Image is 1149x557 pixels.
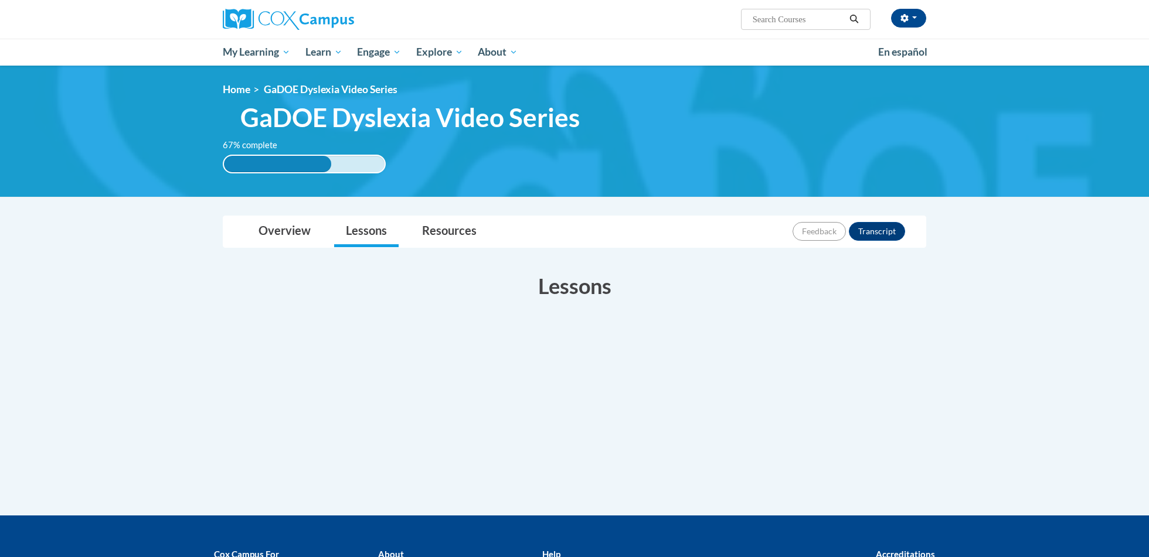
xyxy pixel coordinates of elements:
[793,222,846,241] button: Feedback
[349,39,409,66] a: Engage
[357,45,401,59] span: Engage
[223,271,926,300] h3: Lessons
[223,139,290,152] label: 67% complete
[334,216,399,247] a: Lessons
[224,156,331,172] div: 67% complete
[223,9,446,30] a: Cox Campus
[409,39,471,66] a: Explore
[478,45,518,59] span: About
[223,45,290,59] span: My Learning
[205,39,944,66] div: Main menu
[240,102,580,133] span: GaDOE Dyslexia Video Series
[223,9,354,30] img: Cox Campus
[305,45,342,59] span: Learn
[416,45,463,59] span: Explore
[471,39,526,66] a: About
[298,39,350,66] a: Learn
[878,46,927,58] span: En español
[752,12,845,26] input: Search Courses
[891,9,926,28] button: Account Settings
[410,216,488,247] a: Resources
[845,12,863,26] button: Search
[849,222,905,241] button: Transcript
[215,39,298,66] a: My Learning
[264,83,397,95] span: GaDOE Dyslexia Video Series
[871,40,935,64] a: En español
[223,83,250,95] a: Home
[247,216,322,247] a: Overview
